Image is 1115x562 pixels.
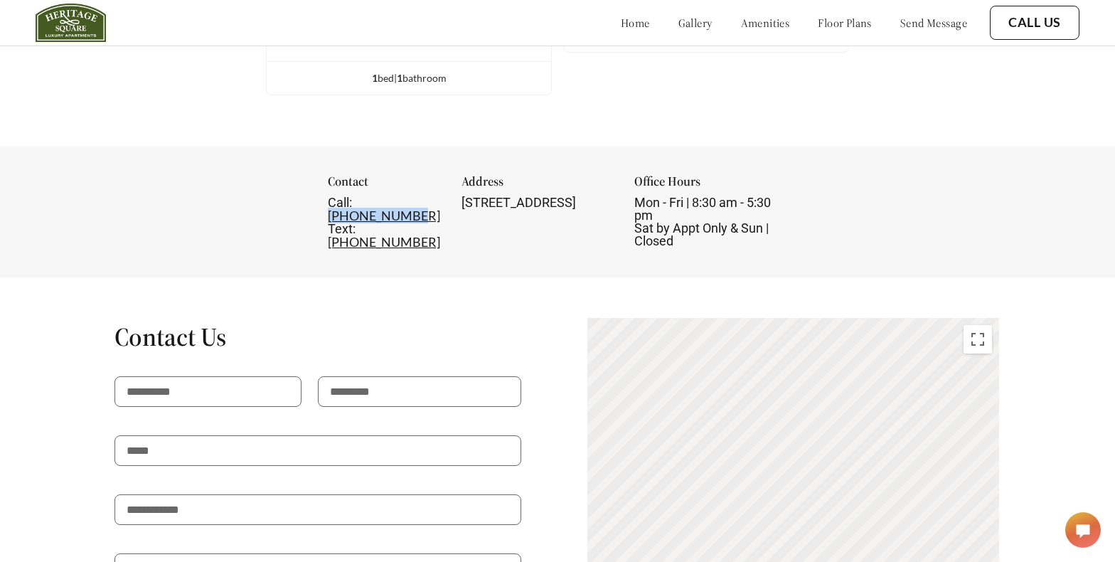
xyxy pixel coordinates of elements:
[328,221,356,236] span: Text:
[990,6,1079,40] button: Call Us
[372,72,378,84] span: 1
[328,208,440,223] a: [PHONE_NUMBER]
[328,234,440,250] a: [PHONE_NUMBER]
[900,16,967,30] a: send message
[36,4,106,42] img: heritage_square_logo.jpg
[462,175,614,196] div: Address
[741,16,790,30] a: amenities
[634,196,787,248] div: Mon - Fri | 8:30 am - 5:30 pm
[1008,15,1061,31] a: Call Us
[621,16,650,30] a: home
[818,16,872,30] a: floor plans
[114,321,521,353] h1: Contact Us
[397,72,402,84] span: 1
[328,175,443,196] div: Contact
[964,325,992,354] button: Toggle fullscreen view
[634,175,787,196] div: Office Hours
[678,16,713,30] a: gallery
[267,70,551,86] div: bed | bathroom
[328,195,352,210] span: Call:
[634,221,769,248] span: Sat by Appt Only & Sun | Closed
[462,196,614,209] div: [STREET_ADDRESS]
